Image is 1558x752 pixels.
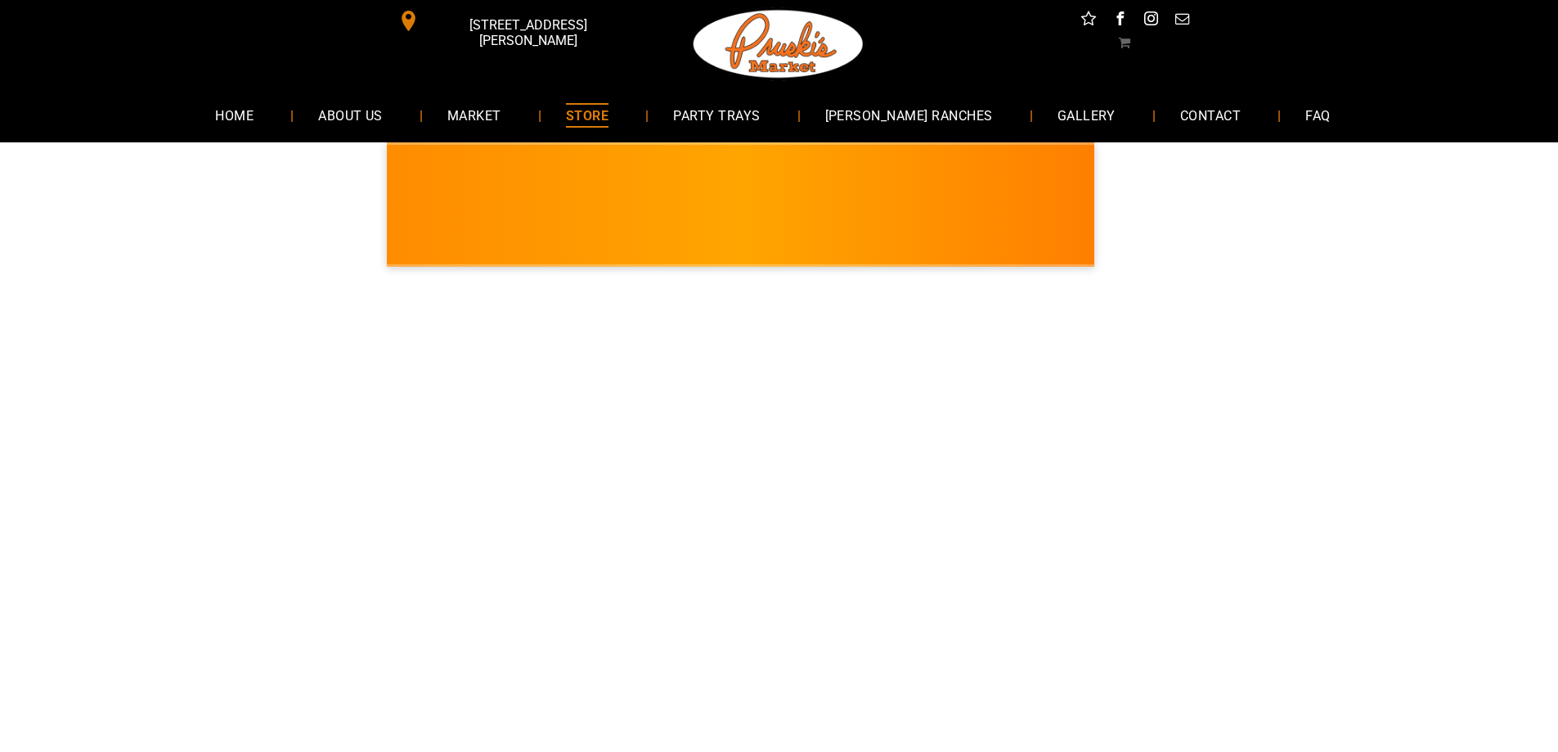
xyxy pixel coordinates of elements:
a: email [1171,8,1192,34]
a: CONTACT [1156,93,1265,137]
a: [STREET_ADDRESS][PERSON_NAME] [387,8,637,34]
a: GALLERY [1033,93,1140,137]
a: FAQ [1281,93,1354,137]
span: [STREET_ADDRESS][PERSON_NAME] [422,9,633,56]
a: PARTY TRAYS [649,93,784,137]
a: Social network [1078,8,1099,34]
a: [PERSON_NAME] RANCHES [801,93,1017,137]
span: [PERSON_NAME] MARKET [1084,216,1405,242]
a: HOME [191,93,278,137]
a: instagram [1140,8,1161,34]
a: MARKET [423,93,526,137]
a: STORE [541,93,633,137]
a: facebook [1109,8,1130,34]
a: ABOUT US [294,93,407,137]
